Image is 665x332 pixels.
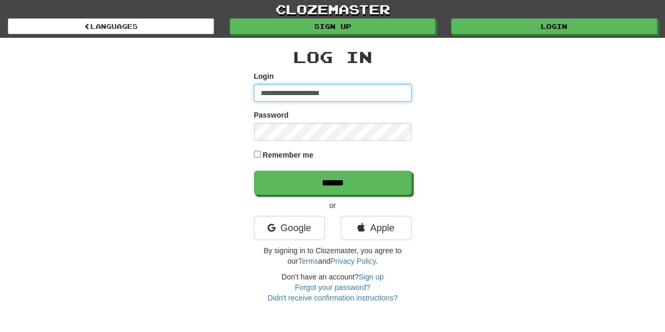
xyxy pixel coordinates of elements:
[295,283,370,292] a: Forgot your password?
[254,110,289,120] label: Password
[254,216,325,240] a: Google
[298,257,318,265] a: Terms
[341,216,412,240] a: Apple
[359,273,383,281] a: Sign up
[254,245,412,266] p: By signing in to Clozemaster, you agree to our and .
[254,71,274,81] label: Login
[330,257,375,265] a: Privacy Policy
[268,294,397,302] a: Didn't receive confirmation instructions?
[254,272,412,303] div: Don't have an account?
[230,18,436,34] a: Sign up
[254,48,412,66] h2: Log In
[451,18,657,34] a: Login
[262,150,313,160] label: Remember me
[254,200,412,211] p: or
[8,18,214,34] a: Languages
